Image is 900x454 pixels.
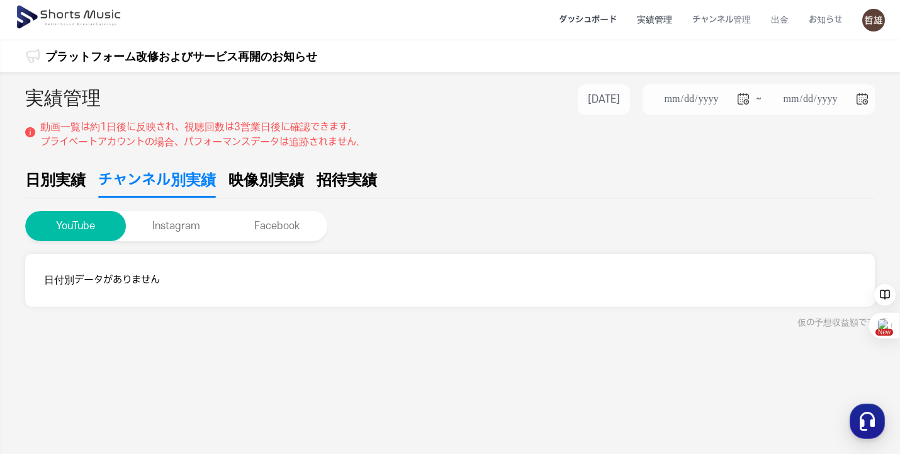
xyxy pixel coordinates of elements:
[45,48,317,65] a: プラットフォーム改修およびサービス再開のお知らせ
[104,369,142,379] span: Messages
[317,169,377,198] a: 招待実績
[578,84,630,115] button: [DATE]
[32,368,54,378] span: Home
[227,211,327,241] button: Facebook
[549,3,627,37] a: ダッシュボード
[98,169,216,198] a: チャンネル別実績
[83,349,162,381] a: Messages
[44,273,856,288] p: 日付別データがありません
[228,169,304,198] a: 映像別実績
[761,3,799,37] a: 出金
[227,220,327,232] a: Facebook
[25,169,86,198] a: 日別実績
[627,3,682,37] a: 実績管理
[25,48,40,64] img: 알림 아이콘
[186,368,217,378] span: Settings
[25,317,875,329] div: 仮の予想収益額です
[25,169,86,191] span: 日別実績
[40,120,359,150] p: 動画一覧は約1日後に反映され、視聴回数は3営業日後に確認できます. プライベートアカウントの場合、パフォーマンスデータは追跡されません.
[126,211,227,241] button: Instagram
[317,169,377,191] span: 招待実績
[643,84,875,115] li: ~
[126,220,227,232] a: Instagram
[4,349,83,381] a: Home
[799,3,852,37] a: お知らせ
[25,127,35,137] img: 설명 아이콘
[98,169,216,191] span: チャンネル別実績
[25,84,101,115] h2: 実績管理
[25,220,126,232] a: YouTube
[228,169,304,191] span: 映像別実績
[25,211,126,241] button: YouTube
[682,3,761,37] a: チャンネル管理
[162,349,242,381] a: Settings
[862,9,885,31] img: 사용자 이미지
